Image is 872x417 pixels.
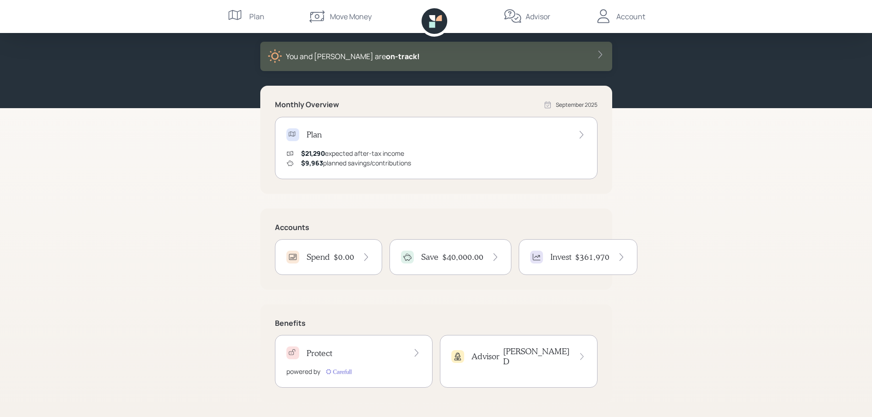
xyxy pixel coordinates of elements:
div: planned savings/contributions [301,158,411,168]
div: You and [PERSON_NAME] are [286,51,420,62]
h4: [PERSON_NAME] D [503,346,570,366]
div: expected after-tax income [301,148,404,158]
span: on‑track! [386,51,420,61]
div: Account [616,11,645,22]
h4: Advisor [472,351,499,362]
div: Move Money [330,11,372,22]
div: Advisor [526,11,550,22]
div: powered by [286,367,320,376]
img: carefull-M2HCGCDH.digested.png [324,367,353,376]
span: $9,963 [301,159,323,167]
h4: $361,970 [575,252,609,262]
h4: Spend [307,252,330,262]
h4: $0.00 [334,252,354,262]
span: $21,290 [301,149,325,158]
h5: Benefits [275,319,598,328]
h4: Plan [307,130,322,140]
h4: Save [421,252,439,262]
h4: $40,000.00 [442,252,483,262]
h5: Accounts [275,223,598,232]
h4: Invest [550,252,571,262]
h5: Monthly Overview [275,100,339,109]
h4: Protect [307,348,332,358]
div: September 2025 [556,101,598,109]
div: Plan [249,11,264,22]
img: sunny-XHVQM73Q.digested.png [268,49,282,64]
